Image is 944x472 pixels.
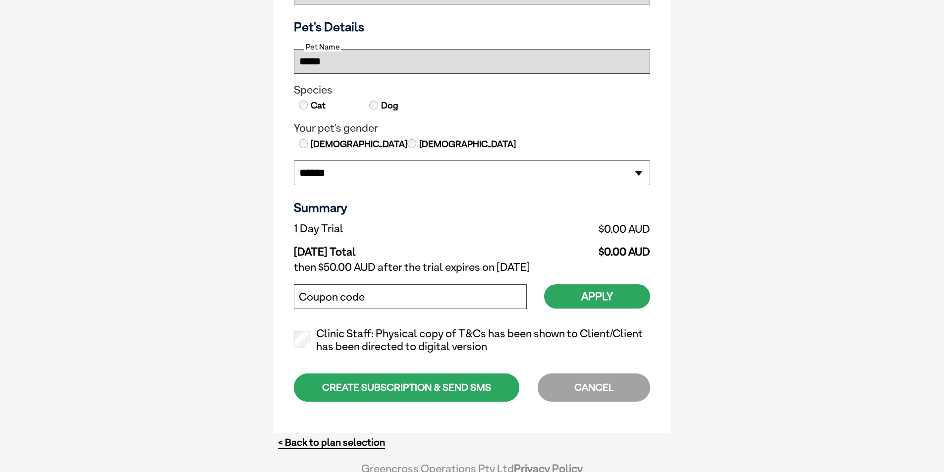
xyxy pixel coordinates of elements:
[538,373,650,402] div: CANCEL
[294,327,650,353] label: Clinic Staff: Physical copy of T&Cs has been shown to Client/Client has been directed to digital ...
[488,238,650,259] td: $0.00 AUD
[299,291,365,304] label: Coupon code
[294,259,650,276] td: then $50.00 AUD after the trial expires on [DATE]
[294,84,650,97] legend: Species
[544,284,650,309] button: Apply
[294,373,519,402] div: CREATE SUBSCRIPTION & SEND SMS
[294,122,650,135] legend: Your pet's gender
[294,331,311,348] input: Clinic Staff: Physical copy of T&Cs has been shown to Client/Client has been directed to digital ...
[294,220,488,238] td: 1 Day Trial
[294,238,488,259] td: [DATE] Total
[290,19,654,34] h3: Pet's Details
[278,436,385,449] a: < Back to plan selection
[488,220,650,238] td: $0.00 AUD
[294,200,650,215] h3: Summary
